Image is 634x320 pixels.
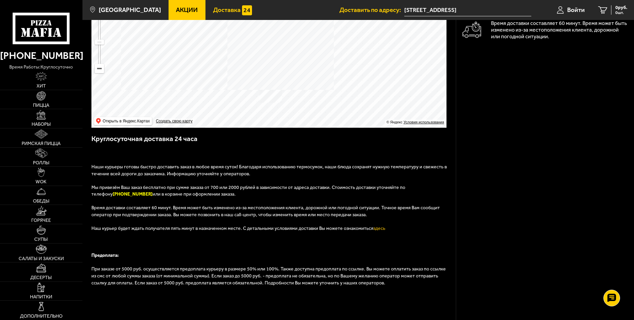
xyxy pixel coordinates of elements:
[19,256,64,261] span: Салаты и закуски
[94,117,152,125] ymaps: Открыть в Яндекс.Картах
[91,266,446,286] span: При заказе от 5000 руб. осуществляется предоплата курьеру в размере 50% или 100%. Также доступна ...
[91,252,119,258] b: Предоплата:
[155,119,194,124] a: Создать свою карту
[91,164,447,177] span: Наши курьеры готовы быстро доставить заказ в любое время суток! Благодаря использованию термосумо...
[33,199,50,204] span: Обеды
[386,120,402,124] ymaps: © Яндекс
[91,226,386,231] span: Наш курьер будет ждать получателя пять минут в назначенном месте. С детальными условиями доставки...
[176,7,198,13] span: Акции
[491,20,628,40] p: Время доставки составляет 60 минут. Время может быть изменено из-за местоположения клиента, дорож...
[37,84,46,88] span: Хит
[20,314,63,319] span: Дополнительно
[615,5,627,10] span: 0 руб.
[32,122,51,127] span: Наборы
[103,117,150,125] ymaps: Открыть в Яндекс.Картах
[567,7,585,13] span: Войти
[33,161,50,165] span: Роллы
[462,22,481,38] img: Автомобиль доставки
[213,7,241,13] span: Доставка
[404,120,444,124] a: Условия использования
[33,103,49,108] span: Пицца
[34,237,48,242] span: Супы
[615,11,627,15] span: 0 шт.
[36,180,47,184] span: WOK
[22,141,61,146] span: Римская пицца
[99,7,161,13] span: [GEOGRAPHIC_DATA]
[339,7,404,13] span: Доставить по адресу:
[404,4,531,16] input: Ваш адрес доставки
[91,134,447,150] h3: Круглосуточная доставка 24 часа
[242,5,252,15] img: 15daf4d41897b9f0e9f617042186c801.svg
[30,295,52,299] span: Напитки
[30,275,52,280] span: Десерты
[373,226,385,231] a: здесь
[31,218,51,223] span: Горячее
[91,185,405,197] span: Мы привезём Ваш заказ бесплатно при сумме заказа от 700 или 2000 рублей в зависимости от адреса д...
[113,191,153,197] b: [PHONE_NUMBER]
[91,205,440,218] span: Время доставки составляет 60 минут. Время может быть изменено из-за местоположения клиента, дорож...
